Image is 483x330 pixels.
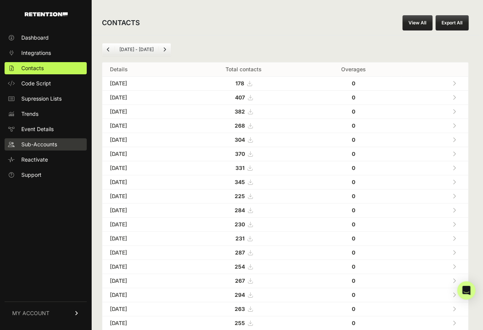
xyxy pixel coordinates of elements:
strong: 0 [352,249,355,256]
strong: 255 [235,320,245,326]
td: [DATE] [102,133,182,147]
strong: 0 [352,122,355,129]
strong: 0 [352,320,355,326]
strong: 225 [235,193,245,199]
span: Contacts [21,64,44,72]
strong: 0 [352,94,355,101]
strong: 268 [235,122,245,129]
a: 268 [235,122,253,129]
strong: 0 [352,193,355,199]
strong: 0 [352,292,355,298]
a: 263 [235,306,253,312]
a: 287 [235,249,253,256]
a: 230 [235,221,253,227]
strong: 407 [235,94,245,101]
strong: 287 [235,249,245,256]
a: 345 [235,179,253,185]
a: Contacts [5,62,87,74]
strong: 304 [235,136,245,143]
div: Open Intercom Messenger [457,281,475,300]
strong: 345 [235,179,245,185]
strong: 0 [352,179,355,185]
strong: 0 [352,306,355,312]
img: Retention.com [25,12,68,16]
button: Export All [435,15,469,30]
strong: 231 [235,235,245,242]
a: Event Details [5,123,87,135]
strong: 0 [352,108,355,115]
span: Support [21,171,41,179]
td: [DATE] [102,77,182,91]
strong: 0 [352,277,355,284]
strong: 178 [235,80,244,87]
td: [DATE] [102,246,182,260]
span: Code Script [21,80,51,87]
a: 331 [235,165,252,171]
a: Dashboard [5,32,87,44]
a: View All [402,15,432,30]
span: Event Details [21,125,54,133]
td: [DATE] [102,147,182,161]
strong: 0 [352,136,355,143]
strong: 0 [352,207,355,213]
a: Next [159,43,171,56]
span: Reactivate [21,156,48,163]
a: 267 [235,277,253,284]
a: 254 [235,263,253,270]
a: Code Script [5,77,87,90]
a: Integrations [5,47,87,59]
strong: 294 [235,292,245,298]
a: 407 [235,94,253,101]
td: [DATE] [102,175,182,189]
a: 294 [235,292,253,298]
td: [DATE] [102,91,182,105]
a: 370 [235,151,253,157]
strong: 0 [352,165,355,171]
a: Sub-Accounts [5,138,87,151]
a: 178 [235,80,252,87]
td: [DATE] [102,302,182,316]
a: 304 [235,136,253,143]
a: Previous [102,43,114,56]
td: [DATE] [102,105,182,119]
td: [DATE] [102,288,182,302]
li: [DATE] - [DATE] [114,46,158,53]
a: Reactivate [5,154,87,166]
td: [DATE] [102,161,182,175]
strong: 370 [235,151,245,157]
h2: CONTACTS [102,18,140,28]
a: Trends [5,108,87,120]
td: [DATE] [102,218,182,232]
a: 225 [235,193,253,199]
span: MY ACCOUNT [12,309,49,317]
a: 284 [235,207,253,213]
td: [DATE] [102,119,182,133]
span: Trends [21,110,38,118]
span: Dashboard [21,34,49,42]
th: Total contacts [182,62,305,77]
td: [DATE] [102,203,182,218]
strong: 0 [352,151,355,157]
a: MY ACCOUNT [5,301,87,325]
strong: 331 [235,165,245,171]
th: Details [102,62,182,77]
strong: 284 [235,207,245,213]
a: 231 [235,235,252,242]
th: Overages [305,62,402,77]
strong: 267 [235,277,245,284]
strong: 0 [352,235,355,242]
span: Integrations [21,49,51,57]
span: Supression Lists [21,95,62,103]
a: 255 [235,320,253,326]
strong: 0 [352,221,355,227]
strong: 0 [352,80,355,87]
td: [DATE] [102,189,182,203]
td: [DATE] [102,260,182,274]
a: Supression Lists [5,93,87,105]
td: [DATE] [102,274,182,288]
strong: 382 [235,108,245,115]
td: [DATE] [102,232,182,246]
a: Support [5,169,87,181]
span: Sub-Accounts [21,141,57,148]
strong: 263 [235,306,245,312]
